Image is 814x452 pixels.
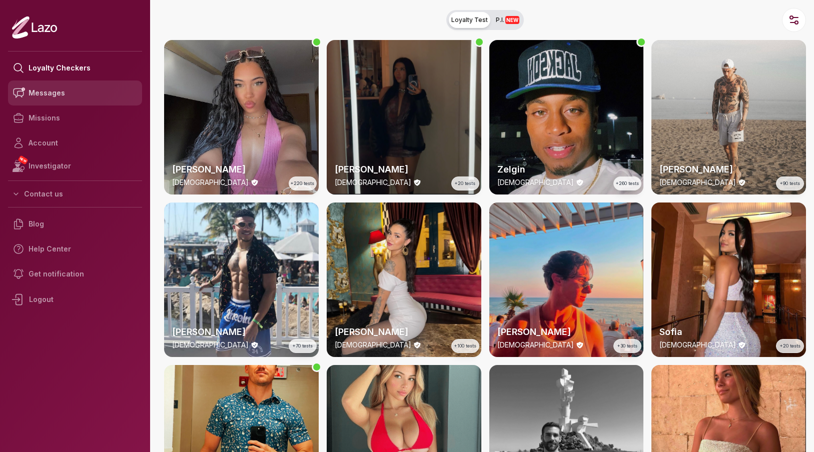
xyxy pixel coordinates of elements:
p: [DEMOGRAPHIC_DATA] [335,340,411,350]
a: thumbchecker[PERSON_NAME][DEMOGRAPHIC_DATA]+100 tests [327,202,481,357]
a: NEWInvestigator [8,155,142,176]
img: checker [489,202,644,357]
a: Missions [8,105,142,130]
h2: [PERSON_NAME] [335,325,473,339]
a: thumbchecker[PERSON_NAME][DEMOGRAPHIC_DATA]+220 tests [164,40,319,194]
a: thumbchecker[PERSON_NAME][DEMOGRAPHIC_DATA]+20 tests [327,40,481,194]
span: P.I. [496,16,519,24]
img: checker [327,40,481,194]
span: Loyalty Test [451,16,488,24]
a: thumbcheckerZelgin[DEMOGRAPHIC_DATA]+260 tests [489,40,644,194]
a: Messages [8,80,142,105]
a: Blog [8,211,142,236]
span: +90 tests [780,180,800,187]
p: [DEMOGRAPHIC_DATA] [659,340,736,350]
h2: [PERSON_NAME] [172,162,311,176]
img: checker [164,40,319,194]
a: Account [8,130,142,155]
p: [DEMOGRAPHIC_DATA] [497,177,574,187]
span: +20 tests [455,180,475,187]
p: [DEMOGRAPHIC_DATA] [335,177,411,187]
span: +70 tests [293,342,313,349]
span: +20 tests [780,342,800,349]
img: checker [327,202,481,357]
a: thumbcheckerSofia[DEMOGRAPHIC_DATA]+20 tests [651,202,806,357]
a: Help Center [8,236,142,261]
span: NEW [18,155,29,165]
span: +30 tests [617,342,637,349]
p: [DEMOGRAPHIC_DATA] [659,177,736,187]
a: Get notification [8,261,142,286]
p: [DEMOGRAPHIC_DATA] [497,340,574,350]
h2: [PERSON_NAME] [659,162,798,176]
img: checker [489,40,644,194]
button: Contact us [8,185,142,203]
img: checker [651,40,806,194]
img: checker [651,202,806,357]
h2: Zelgin [497,162,636,176]
a: thumbchecker[PERSON_NAME][DEMOGRAPHIC_DATA]+70 tests [164,202,319,357]
h2: Sofia [659,325,798,339]
a: Loyalty Checkers [8,55,142,80]
span: NEW [505,16,519,24]
p: [DEMOGRAPHIC_DATA] [172,177,249,187]
h2: [PERSON_NAME] [335,162,473,176]
a: thumbchecker[PERSON_NAME][DEMOGRAPHIC_DATA]+90 tests [651,40,806,194]
div: Logout [8,286,142,312]
span: +260 tests [616,180,639,187]
span: +220 tests [291,180,314,187]
h2: [PERSON_NAME] [172,325,311,339]
p: [DEMOGRAPHIC_DATA] [172,340,249,350]
img: checker [164,202,319,357]
a: thumbchecker[PERSON_NAME][DEMOGRAPHIC_DATA]+30 tests [489,202,644,357]
h2: [PERSON_NAME] [497,325,636,339]
span: +100 tests [454,342,476,349]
